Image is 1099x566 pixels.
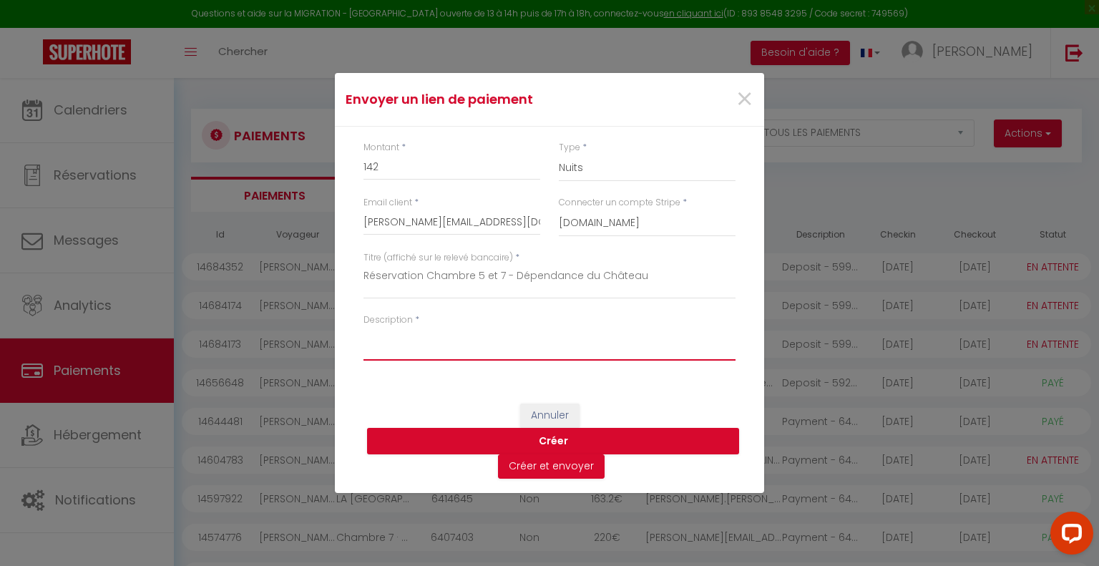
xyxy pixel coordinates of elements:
button: Close [736,84,753,115]
label: Montant [363,141,399,155]
span: × [736,78,753,121]
button: Annuler [520,404,580,428]
iframe: LiveChat chat widget [1039,506,1099,566]
label: Connecter un compte Stripe [559,196,680,210]
label: Type [559,141,580,155]
button: Créer [367,428,739,455]
h4: Envoyer un lien de paiement [346,89,683,109]
label: Titre (affiché sur le relevé bancaire) [363,251,513,265]
button: Créer et envoyer [498,454,605,479]
label: Email client [363,196,412,210]
label: Description [363,313,413,327]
